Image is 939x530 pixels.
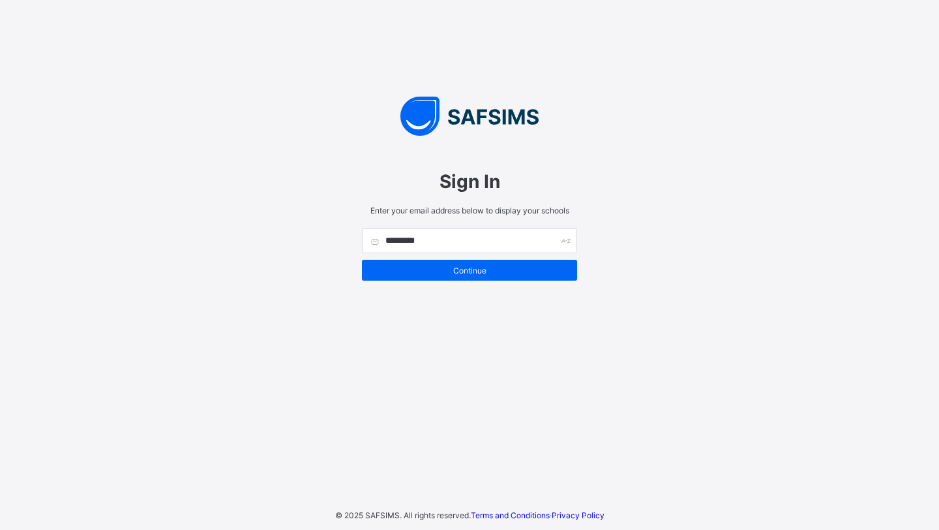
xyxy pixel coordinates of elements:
a: Terms and Conditions [471,510,550,520]
span: © 2025 SAFSIMS. All rights reserved. [335,510,471,520]
span: Continue [372,266,567,275]
a: Privacy Policy [552,510,604,520]
img: SAFSIMS Logo [349,97,590,136]
span: · [471,510,604,520]
span: Sign In [362,170,577,193]
span: Enter your email address below to display your schools [362,206,577,215]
